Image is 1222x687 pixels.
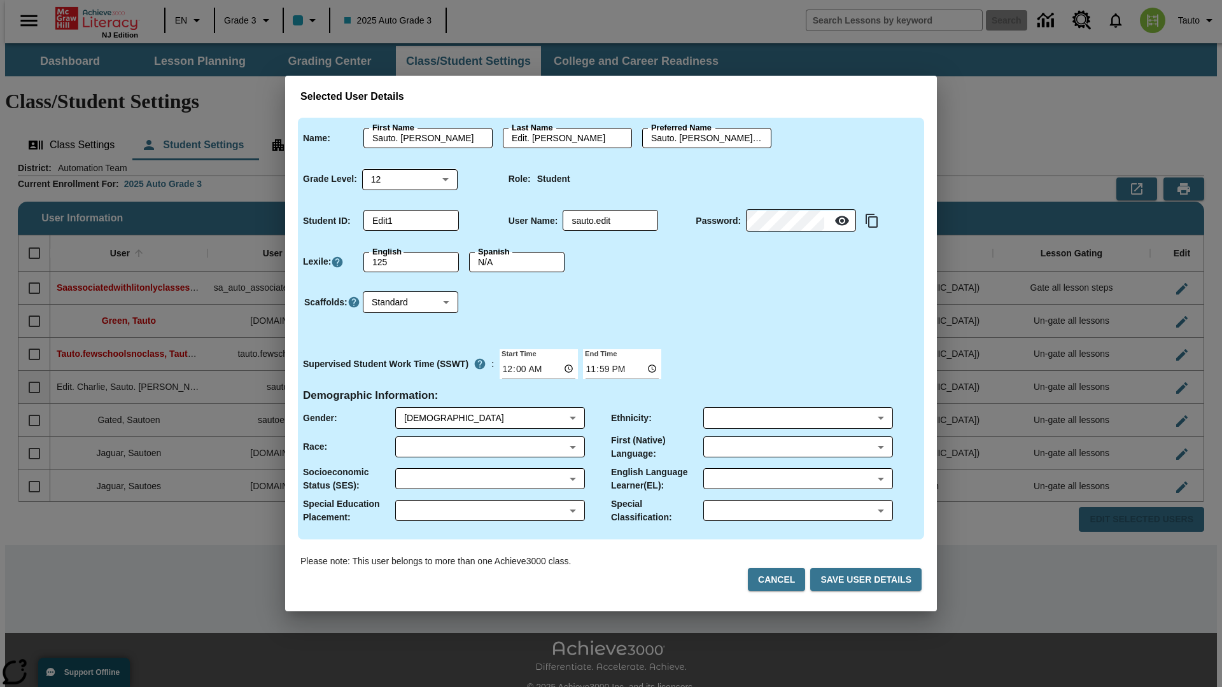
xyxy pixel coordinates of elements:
[611,434,703,461] p: First (Native) Language :
[300,555,571,568] p: Please note: This user belongs to more than one Achieve3000 class.
[303,255,331,268] p: Lexile :
[303,412,337,425] p: Gender :
[303,214,351,228] p: Student ID :
[363,292,458,313] div: Standard
[331,256,344,268] a: Click here to know more about Lexiles, Will open in new tab
[300,91,922,103] h3: Selected User Details
[537,172,570,186] p: Student
[512,122,552,134] label: Last Name
[500,348,537,358] label: Start Time
[468,352,491,375] button: Supervised Student Work Time is the timeframe when students can take LevelSet and when lessons ar...
[829,208,855,233] button: Reveal Password
[372,122,414,134] label: First Name
[303,440,327,454] p: Race :
[303,389,439,403] h4: Demographic Information :
[363,292,458,313] div: Scaffolds
[303,352,495,375] div: :
[810,568,922,592] button: Save User Details
[303,172,357,186] p: Grade Level :
[303,132,330,145] p: Name :
[509,172,531,186] p: Role :
[509,214,558,228] p: User Name :
[861,210,883,232] button: Copy text to clipboard
[303,357,468,371] p: Supervised Student Work Time (SSWT)
[583,348,617,358] label: End Time
[363,211,459,231] div: Student ID
[372,246,402,258] label: English
[348,296,360,309] button: Click here to know more about Scaffolds
[303,497,395,524] p: Special Education Placement :
[362,169,458,190] div: 12
[746,211,856,232] div: Password
[404,412,565,424] div: Male
[303,466,395,492] p: Socioeconomic Status (SES) :
[696,214,741,228] p: Password :
[611,466,703,492] p: English Language Learner(EL) :
[478,246,510,258] label: Spanish
[611,497,703,524] p: Special Classification :
[304,296,348,309] p: Scaffolds :
[362,169,458,190] div: Grade Level
[563,211,658,231] div: User Name
[651,122,712,134] label: Preferred Name
[748,568,805,592] button: Cancel
[611,412,652,425] p: Ethnicity :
